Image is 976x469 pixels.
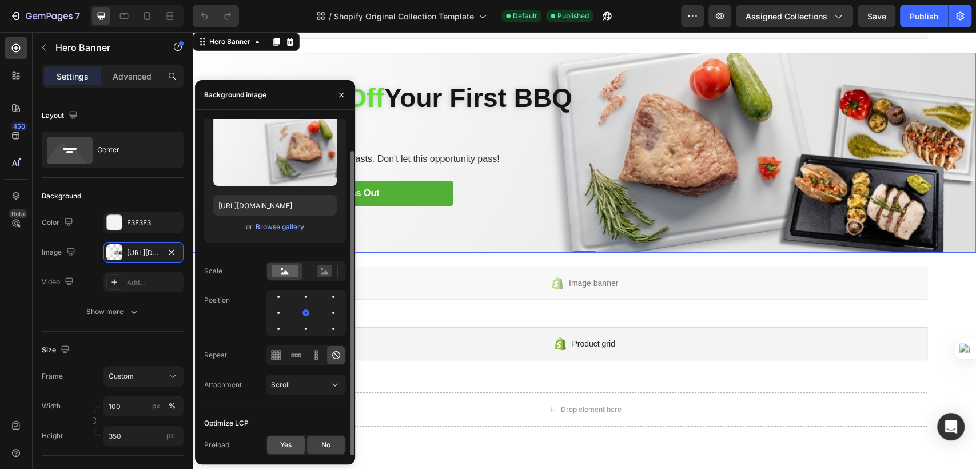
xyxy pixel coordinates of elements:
p: Advanced [113,70,152,82]
input: px% [103,396,184,416]
div: Add... [127,277,181,288]
button: Scroll [266,375,346,395]
button: Publish [900,5,948,27]
div: 450 [11,122,27,131]
div: Open Intercom Messenger [937,413,965,440]
span: Published [557,11,589,21]
div: Layout [42,108,80,124]
button: Custom [103,366,184,387]
button: Browse gallery [255,221,305,233]
div: Undo/Redo [193,5,239,27]
span: Image banner [376,244,425,258]
span: Product grid [379,305,422,319]
span: Custom [109,371,134,381]
button: % [149,399,163,413]
p: 7 [75,9,80,23]
div: % [169,401,176,411]
input: px [103,426,184,446]
span: Shopify Original Collection Template [334,10,474,22]
div: Browse gallery [256,222,304,232]
input: https://example.com/image.jpg [213,195,337,216]
div: F3F3F3 [127,218,181,228]
div: Drop element here [368,373,429,382]
div: Image [42,245,78,260]
div: Publish [910,10,938,22]
button: Show more [42,301,184,322]
div: Optimize LCP [204,418,249,428]
span: px [166,431,174,440]
label: Height [42,431,63,441]
button: px [165,399,179,413]
span: Yes [280,440,292,450]
div: [URL][DOMAIN_NAME] [127,248,160,258]
p: Settings [57,70,89,82]
label: Width [42,401,61,411]
div: Preload [204,440,229,450]
div: Beta [9,209,27,218]
button: Save [858,5,895,27]
p: Hero Banner [55,41,153,54]
div: Repeat [204,350,227,360]
div: Position [204,295,230,305]
span: Scroll [271,380,290,389]
div: Attachment [204,380,242,390]
button: 7 [5,5,85,27]
img: preview-image [213,114,337,186]
div: Background image [204,90,266,100]
div: Color [42,215,75,230]
span: No [321,440,330,450]
span: Default [513,11,537,21]
div: Background [42,191,81,201]
span: / [329,10,332,22]
span: or [246,220,253,234]
span: Save [867,11,886,21]
iframe: Design area [193,32,976,469]
span: Assigned Collections [746,10,827,22]
div: Show more [86,306,140,317]
div: Center [97,137,167,163]
div: Scale [204,266,222,276]
div: Video [42,275,76,290]
label: Frame [42,371,63,381]
button: Assigned Collections [736,5,853,27]
div: Size [42,343,72,358]
div: px [152,401,160,411]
